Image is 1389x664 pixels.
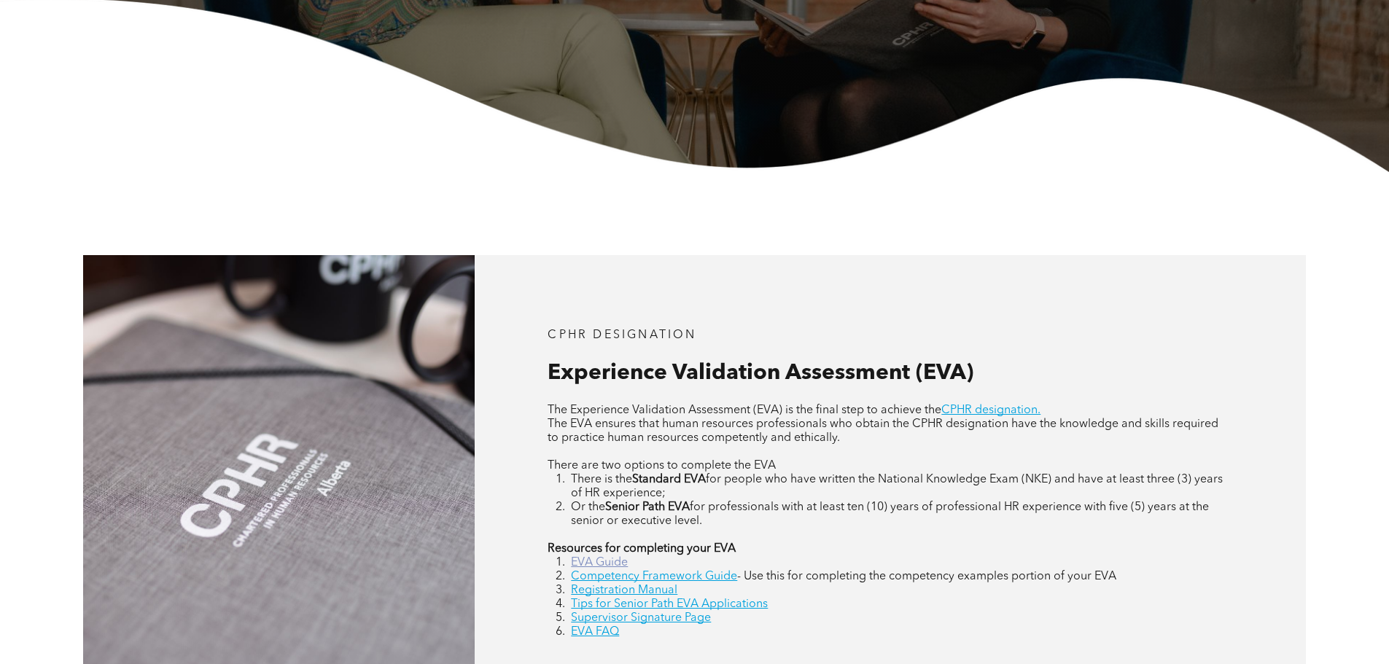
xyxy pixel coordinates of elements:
[548,460,776,472] span: There are two options to complete the EVA
[632,474,706,485] strong: Standard EVA
[571,612,711,624] a: Supervisor Signature Page
[571,626,619,638] a: EVA FAQ
[571,571,737,582] a: Competency Framework Guide
[571,474,1223,499] span: for people who have written the National Knowledge Exam (NKE) and have at least three (3) years o...
[571,501,605,513] span: Or the
[605,501,690,513] strong: Senior Path EVA
[941,405,1040,416] a: CPHR designation.
[571,474,632,485] span: There is the
[571,501,1209,527] span: for professionals with at least ten (10) years of professional HR experience with five (5) years ...
[548,418,1218,444] span: The EVA ensures that human resources professionals who obtain the CPHR designation have the knowl...
[548,405,941,416] span: The Experience Validation Assessment (EVA) is the final step to achieve the
[548,362,973,384] span: Experience Validation Assessment (EVA)
[571,585,677,596] a: Registration Manual
[571,598,768,610] a: Tips for Senior Path EVA Applications
[571,557,628,569] a: EVA Guide
[548,543,736,555] strong: Resources for completing your EVA
[737,571,1116,582] span: - Use this for completing the competency examples portion of your EVA
[548,329,696,341] span: CPHR DESIGNATION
